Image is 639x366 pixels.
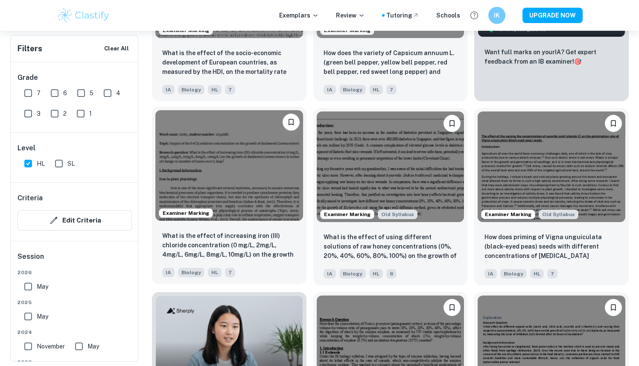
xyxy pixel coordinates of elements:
a: Tutoring [386,11,419,20]
span: May [37,282,48,291]
span: HL [37,159,45,168]
span: 7 [547,269,557,278]
h6: Filters [18,43,42,55]
span: 3 [37,109,41,118]
span: IA [324,269,336,278]
span: HL [530,269,544,278]
span: HL [208,268,222,277]
span: Old Syllabus [378,210,417,219]
span: November [37,342,65,351]
span: 2023 [18,358,132,366]
span: IA [324,85,336,94]
p: What is the effect of increasing iron (III) chloride concentration (0 mg/L, 2mg/L, 4mg/L, 6mg/L, ... [162,231,296,260]
span: 1 [89,109,92,118]
a: Schools [436,11,460,20]
button: Bookmark [444,115,461,132]
button: Bookmark [444,299,461,316]
h6: Level [18,143,132,153]
span: Biology [178,85,204,94]
span: Biology [339,269,366,278]
span: 7 [37,88,41,98]
p: Exemplars [279,11,319,20]
span: May [88,342,99,351]
span: Old Syllabus [539,210,578,219]
a: Examiner MarkingBookmarkWhat is the effect of increasing iron (III) chloride concentration (0 mg/... [152,108,306,285]
span: Biology [178,268,204,277]
span: HL [369,269,383,278]
button: IK [488,7,505,24]
span: 2025 [18,299,132,306]
span: HL [369,85,383,94]
span: Examiner Marking [159,209,213,217]
p: What is the effect of the socio-economic development of European countries, as measured by the HD... [162,48,296,77]
button: Clear All [102,42,131,55]
span: 6 [386,269,397,278]
button: Bookmark [283,114,300,131]
p: Want full marks on your IA ? Get expert feedback from an IB examiner! [484,47,619,66]
h6: Session [18,252,132,269]
span: 5 [90,88,93,98]
span: IA [162,85,175,94]
span: May [37,312,48,321]
span: 2024 [18,328,132,336]
div: Starting from the May 2025 session, the Biology IA requirements have changed. It's OK to refer to... [378,210,417,219]
img: Biology IA example thumbnail: What is the effect of using different so [317,111,464,222]
div: Starting from the May 2025 session, the Biology IA requirements have changed. It's OK to refer to... [539,210,578,219]
span: 2 [63,109,67,118]
button: Edit Criteria [18,210,132,231]
img: Biology IA example thumbnail: What is the effect of increasing iron (I [155,110,303,221]
span: 4 [116,88,120,98]
span: 🎯 [574,58,581,65]
p: How does priming of Vigna unguiculata (black-eyed peas) seeds with different concentrations of as... [484,232,619,261]
span: Biology [500,269,527,278]
span: HL [208,85,222,94]
span: 7 [386,85,397,94]
span: IA [162,268,175,277]
img: Biology IA example thumbnail: How does priming of Vigna unguiculata (b [478,111,625,222]
span: IA [484,269,497,278]
span: 7 [225,268,235,277]
span: 6 [63,88,67,98]
h6: Criteria [18,193,43,203]
span: Examiner Marking [481,211,535,218]
p: Review [336,11,365,20]
span: Biology [339,85,366,94]
img: Clastify logo [57,7,111,24]
h6: IK [492,11,502,20]
span: 2026 [18,269,132,276]
p: How does the variety of Capsicum annuum L. (green bell pepper, yellow bell pepper, red bell peppe... [324,48,458,77]
span: SL [67,159,75,168]
a: Examiner MarkingStarting from the May 2025 session, the Biology IA requirements have changed. It'... [474,108,629,285]
span: Examiner Marking [321,211,374,218]
button: Bookmark [605,299,622,316]
span: 7 [225,85,235,94]
a: Examiner MarkingStarting from the May 2025 session, the Biology IA requirements have changed. It'... [313,108,468,285]
button: Help and Feedback [467,8,481,23]
button: UPGRADE NOW [522,8,583,23]
button: Bookmark [605,115,622,132]
p: What is the effect of using different solutions of raw honey concentrations (0%, 20%, 40%, 60%, 8... [324,232,458,261]
h6: Grade [18,73,132,83]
